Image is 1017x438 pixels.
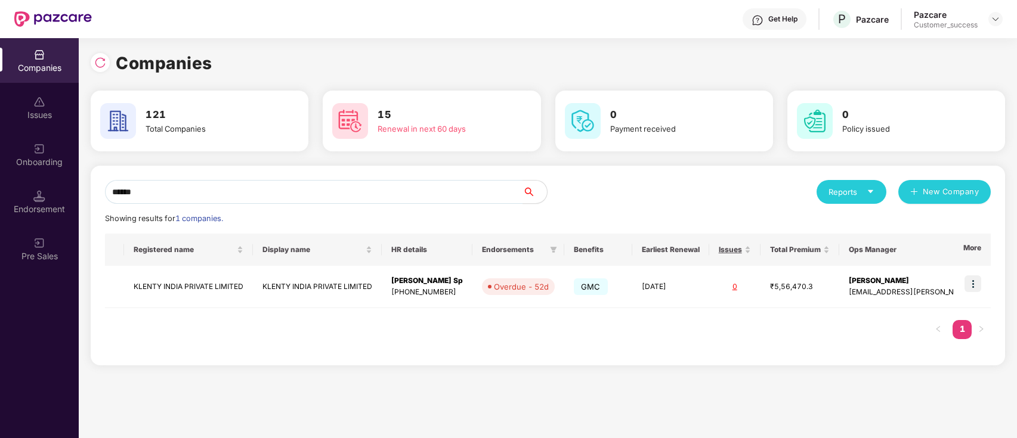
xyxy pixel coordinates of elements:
[935,325,942,333] span: left
[564,234,632,266] th: Benefits
[972,320,991,339] button: right
[494,281,549,293] div: Overdue - 52d
[929,320,948,339] li: Previous Page
[770,281,830,293] div: ₹5,56,470.3
[146,107,275,123] h3: 121
[842,123,972,135] div: Policy issued
[923,186,979,198] span: New Company
[910,188,918,197] span: plus
[391,275,463,287] div: [PERSON_NAME] Sp
[954,234,991,266] th: More
[719,245,742,254] span: Issues
[768,14,797,24] div: Get Help
[33,237,45,249] img: svg+xml;base64,PHN2ZyB3aWR0aD0iMjAiIGhlaWdodD0iMjAiIHZpZXdCb3g9IjAgMCAyMCAyMCIgZmlsbD0ibm9uZSIgeG...
[253,234,382,266] th: Display name
[972,320,991,339] li: Next Page
[565,103,601,139] img: svg+xml;base64,PHN2ZyB4bWxucz0iaHR0cDovL3d3dy53My5vcmcvMjAwMC9zdmciIHdpZHRoPSI2MCIgaGVpZ2h0PSI2MC...
[482,245,545,254] span: Endorsements
[632,234,709,266] th: Earliest Renewal
[914,9,978,20] div: Pazcare
[175,214,223,223] span: 1 companies.
[124,266,253,308] td: KLENTY INDIA PRIVATE LIMITED
[770,245,821,254] span: Total Premium
[914,20,978,30] div: Customer_success
[965,275,981,292] img: icon
[262,245,363,254] span: Display name
[752,14,763,26] img: svg+xml;base64,PHN2ZyBpZD0iSGVscC0zMngzMiIgeG1sbnM9Imh0dHA6Ly93d3cudzMub3JnLzIwMDAvc3ZnIiB3aWR0aD...
[33,190,45,202] img: svg+xml;base64,PHN2ZyB3aWR0aD0iMTQuNSIgaGVpZ2h0PSIxNC41IiB2aWV3Qm94PSIwIDAgMTYgMTYiIGZpbGw9Im5vbm...
[719,281,751,293] div: 0
[610,123,740,135] div: Payment received
[100,103,136,139] img: svg+xml;base64,PHN2ZyB4bWxucz0iaHR0cDovL3d3dy53My5vcmcvMjAwMC9zdmciIHdpZHRoPSI2MCIgaGVpZ2h0PSI2MC...
[991,14,1000,24] img: svg+xml;base64,PHN2ZyBpZD0iRHJvcGRvd24tMzJ4MzIiIHhtbG5zPSJodHRwOi8vd3d3LnczLm9yZy8yMDAwL3N2ZyIgd2...
[548,243,559,257] span: filter
[978,325,985,333] span: right
[105,214,223,223] span: Showing results for
[124,234,253,266] th: Registered name
[709,234,761,266] th: Issues
[523,180,548,204] button: search
[253,266,382,308] td: KLENTY INDIA PRIVATE LIMITED
[953,320,972,338] a: 1
[842,107,972,123] h3: 0
[332,103,368,139] img: svg+xml;base64,PHN2ZyB4bWxucz0iaHR0cDovL3d3dy53My5vcmcvMjAwMC9zdmciIHdpZHRoPSI2MCIgaGVpZ2h0PSI2MC...
[610,107,740,123] h3: 0
[632,266,709,308] td: [DATE]
[382,234,472,266] th: HR details
[94,57,106,69] img: svg+xml;base64,PHN2ZyBpZD0iUmVsb2FkLTMyeDMyIiB4bWxucz0iaHR0cDovL3d3dy53My5vcmcvMjAwMC9zdmciIHdpZH...
[797,103,833,139] img: svg+xml;base64,PHN2ZyB4bWxucz0iaHR0cDovL3d3dy53My5vcmcvMjAwMC9zdmciIHdpZHRoPSI2MCIgaGVpZ2h0PSI2MC...
[391,287,463,298] div: [PHONE_NUMBER]
[116,50,212,76] h1: Companies
[929,320,948,339] button: left
[898,180,991,204] button: plusNew Company
[856,14,889,25] div: Pazcare
[14,11,92,27] img: New Pazcare Logo
[550,246,557,253] span: filter
[867,188,874,195] span: caret-down
[829,186,874,198] div: Reports
[378,107,507,123] h3: 15
[33,143,45,155] img: svg+xml;base64,PHN2ZyB3aWR0aD0iMjAiIGhlaWdodD0iMjAiIHZpZXdCb3g9IjAgMCAyMCAyMCIgZmlsbD0ibm9uZSIgeG...
[33,49,45,61] img: svg+xml;base64,PHN2ZyBpZD0iQ29tcGFuaWVzIiB4bWxucz0iaHR0cDovL3d3dy53My5vcmcvMjAwMC9zdmciIHdpZHRoPS...
[574,278,608,295] span: GMC
[146,123,275,135] div: Total Companies
[134,245,234,254] span: Registered name
[761,234,839,266] th: Total Premium
[838,12,846,26] span: P
[378,123,507,135] div: Renewal in next 60 days
[953,320,972,339] li: 1
[523,187,547,197] span: search
[33,96,45,108] img: svg+xml;base64,PHN2ZyBpZD0iSXNzdWVzX2Rpc2FibGVkIiB4bWxucz0iaHR0cDovL3d3dy53My5vcmcvMjAwMC9zdmciIH...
